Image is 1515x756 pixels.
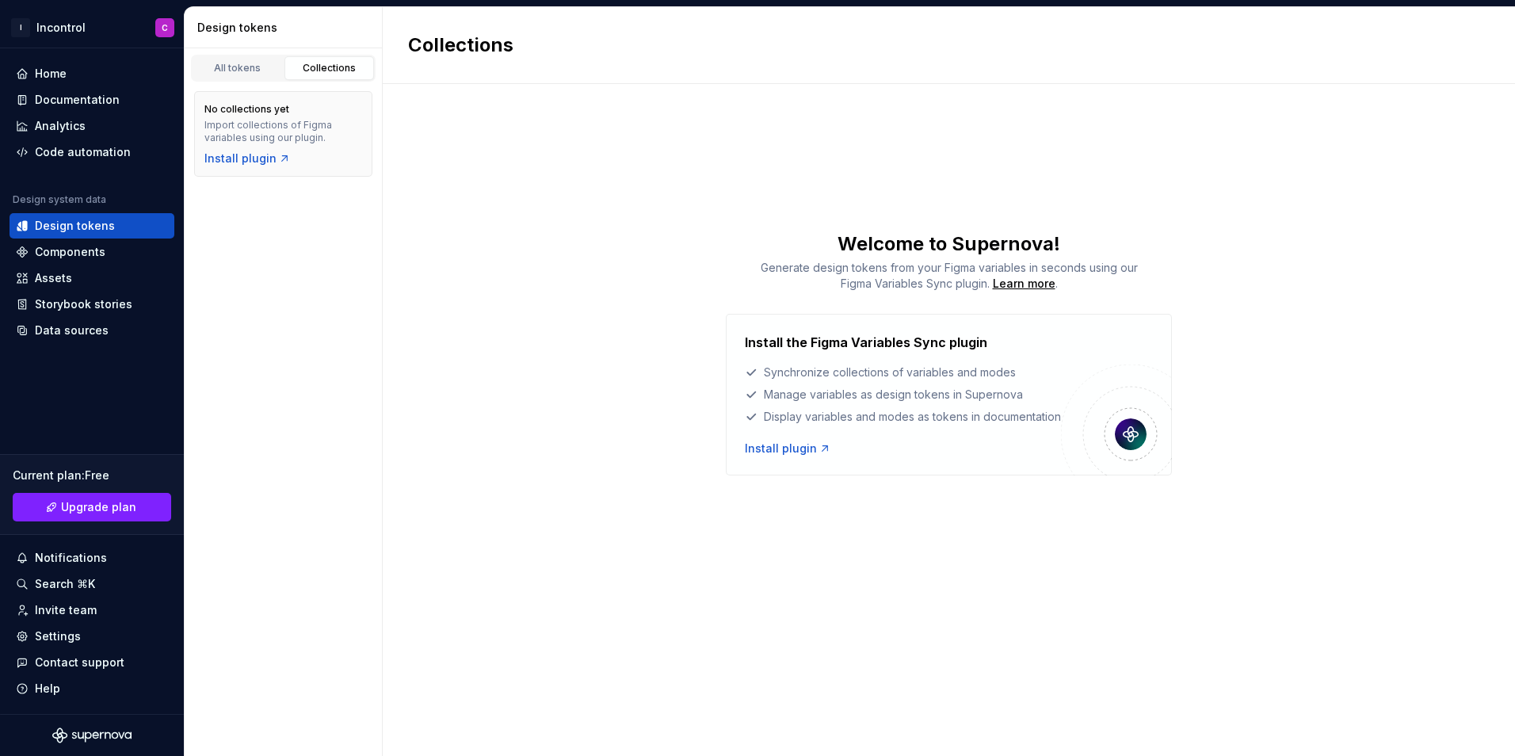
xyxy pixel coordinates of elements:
[204,151,291,166] a: Install plugin
[35,602,97,618] div: Invite team
[290,62,369,74] div: Collections
[10,87,174,113] a: Documentation
[993,276,1055,292] a: Learn more
[36,20,86,36] div: Incontrol
[745,365,1061,380] div: Synchronize collections of variables and modes
[10,650,174,675] button: Contact support
[204,119,362,144] div: Import collections of Figma variables using our plugin.
[13,493,171,521] button: Upgrade plan
[10,239,174,265] a: Components
[745,409,1061,425] div: Display variables and modes as tokens in documentation
[10,292,174,317] a: Storybook stories
[408,32,513,58] h2: Collections
[35,66,67,82] div: Home
[52,727,132,743] svg: Supernova Logo
[10,676,174,701] button: Help
[745,333,987,352] h4: Install the Figma Variables Sync plugin
[13,193,106,206] div: Design system data
[10,624,174,649] a: Settings
[35,92,120,108] div: Documentation
[3,10,181,44] button: IIncontrolC
[10,598,174,623] a: Invite team
[35,118,86,134] div: Analytics
[35,296,132,312] div: Storybook stories
[10,571,174,597] button: Search ⌘K
[204,103,289,116] div: No collections yet
[35,576,95,592] div: Search ⌘K
[10,318,174,343] a: Data sources
[35,655,124,670] div: Contact support
[10,545,174,571] button: Notifications
[745,441,831,456] a: Install plugin
[13,468,171,483] div: Current plan : Free
[10,113,174,139] a: Analytics
[10,213,174,239] a: Design tokens
[11,18,30,37] div: I
[61,499,136,515] span: Upgrade plan
[10,139,174,165] a: Code automation
[761,261,1138,290] span: Generate design tokens from your Figma variables in seconds using our Figma Variables Sync plugin. .
[197,20,376,36] div: Design tokens
[35,550,107,566] div: Notifications
[198,62,277,74] div: All tokens
[35,628,81,644] div: Settings
[35,323,109,338] div: Data sources
[745,231,1153,257] div: Welcome to Supernova!
[35,244,105,260] div: Components
[162,21,168,34] div: C
[35,270,72,286] div: Assets
[10,61,174,86] a: Home
[35,681,60,697] div: Help
[10,265,174,291] a: Assets
[35,144,131,160] div: Code automation
[745,387,1061,403] div: Manage variables as design tokens in Supernova
[35,218,115,234] div: Design tokens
